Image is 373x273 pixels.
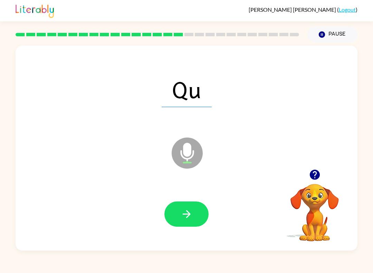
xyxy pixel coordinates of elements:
[307,27,357,43] button: Pause
[16,3,54,18] img: Literably
[249,6,357,13] div: ( )
[280,173,349,242] video: Your browser must support playing .mp4 files to use Literably. Please try using another browser.
[249,6,337,13] span: [PERSON_NAME] [PERSON_NAME]
[162,71,212,107] span: Qu
[339,6,356,13] a: Logout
